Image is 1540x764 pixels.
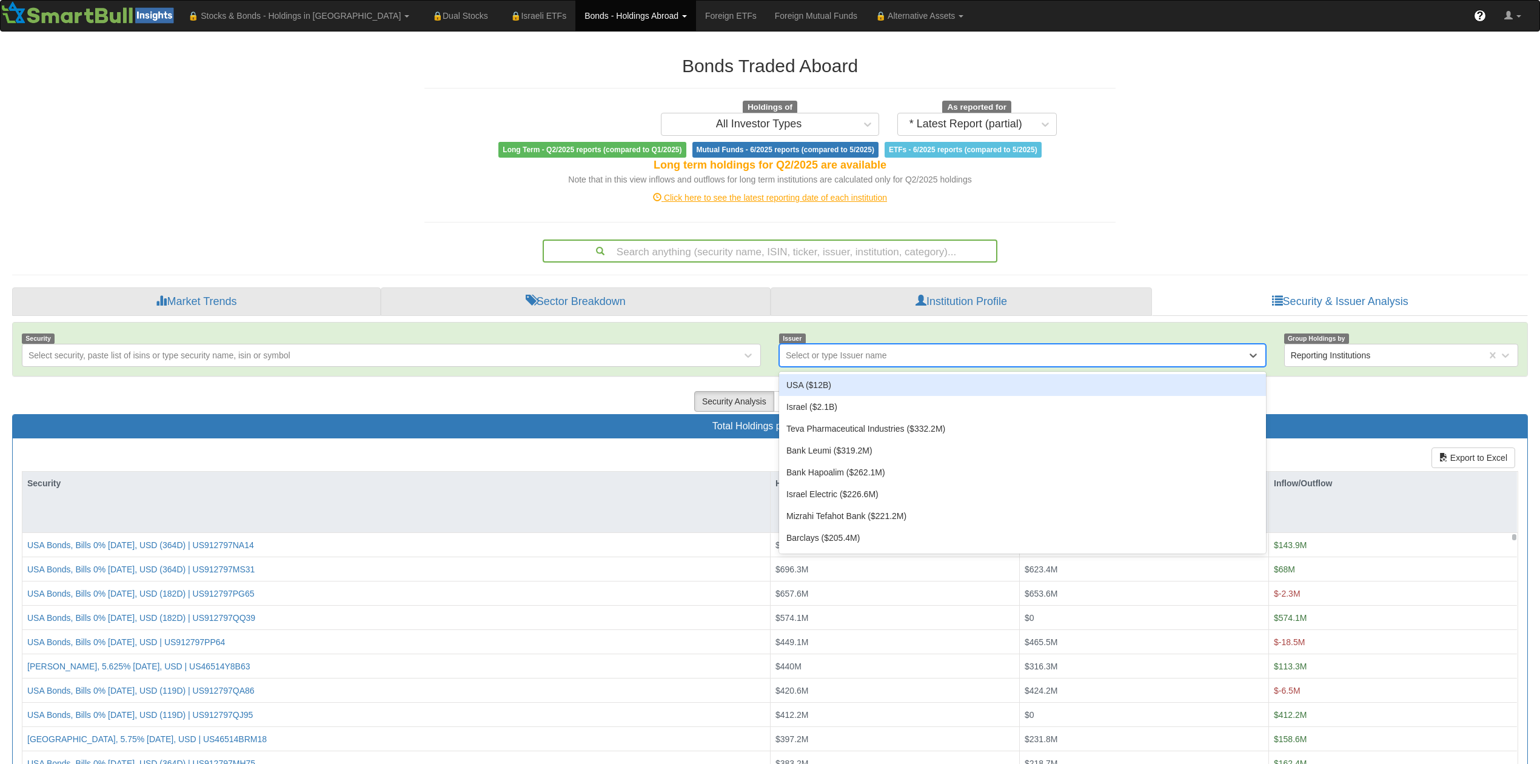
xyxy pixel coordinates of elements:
[1291,349,1371,361] div: Reporting Institutions
[786,349,887,361] div: Select or type Issuer name
[692,142,879,158] span: Mutual Funds - 6/2025 reports (compared to 5/2025)
[775,637,808,646] span: $449.1M
[779,418,1266,440] div: Teva Pharmaceutical Industries ($332.2M)
[424,158,1116,173] div: Long term holdings for Q2/2025 are available
[27,684,255,696] button: USA Bonds, Bills 0% [DATE], USD (119D) | US912797QA86
[779,396,1266,418] div: Israel ($2.1B)
[497,1,575,31] a: 🔒Israeli ETFs
[27,708,253,720] button: USA Bonds, Bills 0% [DATE], USD (119D) | US912797QJ95
[22,472,770,495] div: Security
[1274,734,1307,743] span: $158.6M
[775,612,808,622] span: $574.1M
[27,563,255,575] button: USA Bonds, Bills 0% [DATE], USD (364D) | US912797MS31
[775,734,808,743] span: $397.2M
[779,461,1266,483] div: Bank Hapoalim ($262.1M)
[424,173,1116,186] div: Note that in this view inflows and outflows for long term institutions are calculated only for Q2...
[1,1,179,25] img: Smartbull
[1274,588,1301,598] span: $-2.3M
[1274,685,1301,695] span: $-6.5M
[909,118,1022,130] div: * Latest Report (partial)
[775,661,802,671] span: $440M
[771,287,1153,317] a: Institution Profile
[775,709,808,719] span: $412.2M
[779,549,1266,571] div: BNP Paribas ($204.9M)
[716,118,802,130] div: All Investor Types
[779,374,1266,396] div: USA ($12B)
[27,539,254,551] button: USA Bonds, Bills 0% [DATE], USD (364D) | US912797NA14
[27,635,225,648] button: USA Bonds, Bills 0% [DATE], USD | US912797PP64
[424,56,1116,76] h2: Bonds Traded Aboard
[779,527,1266,549] div: Barclays ($205.4M)
[1025,734,1057,743] span: $231.8M
[1274,540,1307,550] span: $143.9M
[415,192,1125,204] div: Click here to see the latest reporting date of each institution
[694,391,774,412] button: Security Analysis
[779,440,1266,461] div: Bank Leumi ($319.2M)
[942,101,1011,114] span: As reported for
[1025,709,1034,719] span: $0
[179,1,418,31] a: 🔒 Stocks & Bonds - Holdings in [GEOGRAPHIC_DATA]
[575,1,696,31] a: Bonds - Holdings Abroad
[1152,287,1528,317] a: Security & Issuer Analysis
[27,611,255,623] button: USA Bonds, Bills 0% [DATE], USD (182D) | US912797QQ39
[1025,564,1057,574] span: $623.4M
[27,732,267,745] button: [GEOGRAPHIC_DATA], 5.75% [DATE], USD | US46514BRM18
[696,1,766,31] a: Foreign ETFs
[22,333,55,344] span: Security
[28,349,290,361] div: Select security, paste list of isins or type security name, isin or symbol
[885,142,1042,158] span: ETFs - 6/2025 reports (compared to 5/2025)
[779,483,1266,505] div: Israel Electric ($226.6M)
[743,101,797,114] span: Holdings of
[1274,661,1307,671] span: $113.3M
[775,564,808,574] span: $696.3M
[1025,685,1057,695] span: $424.2M
[779,333,806,344] span: Issuer
[498,142,686,158] span: Long Term - Q2/2025 reports (compared to Q1/2025)
[418,1,497,31] a: 🔒Dual Stocks
[766,1,866,31] a: Foreign Mutual Funds
[1477,10,1484,22] span: ?
[866,1,973,31] a: 🔒 Alternative Assets
[775,588,808,598] span: $657.6M
[1284,333,1349,344] span: Group Holdings by
[775,685,808,695] span: $420.6M
[27,587,255,599] button: USA Bonds, Bills 0% [DATE], USD (182D) | US912797PG65
[1025,661,1057,671] span: $316.3M
[22,421,1518,432] h3: Total Holdings per Security
[1025,637,1057,646] span: $465.5M
[12,287,381,317] a: Market Trends
[544,241,996,261] div: Search anything (security name, ISIN, ticker, issuer, institution, category)...
[1274,637,1305,646] span: $-18.5M
[1465,1,1495,31] a: ?
[1431,447,1515,468] button: Export to Excel
[1269,472,1517,495] div: Inflow/Outflow
[775,540,808,550] span: $703.4M
[27,660,250,672] button: [PERSON_NAME], 5.625% [DATE], USD | US46514Y8B63
[1274,612,1307,622] span: $574.1M
[1025,612,1034,622] span: $0
[1274,564,1295,574] span: $68M
[779,505,1266,527] div: Mizrahi Tefahot Bank ($221.2M)
[1025,588,1057,598] span: $653.6M
[1274,709,1307,719] span: $412.2M
[381,287,771,317] a: Sector Breakdown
